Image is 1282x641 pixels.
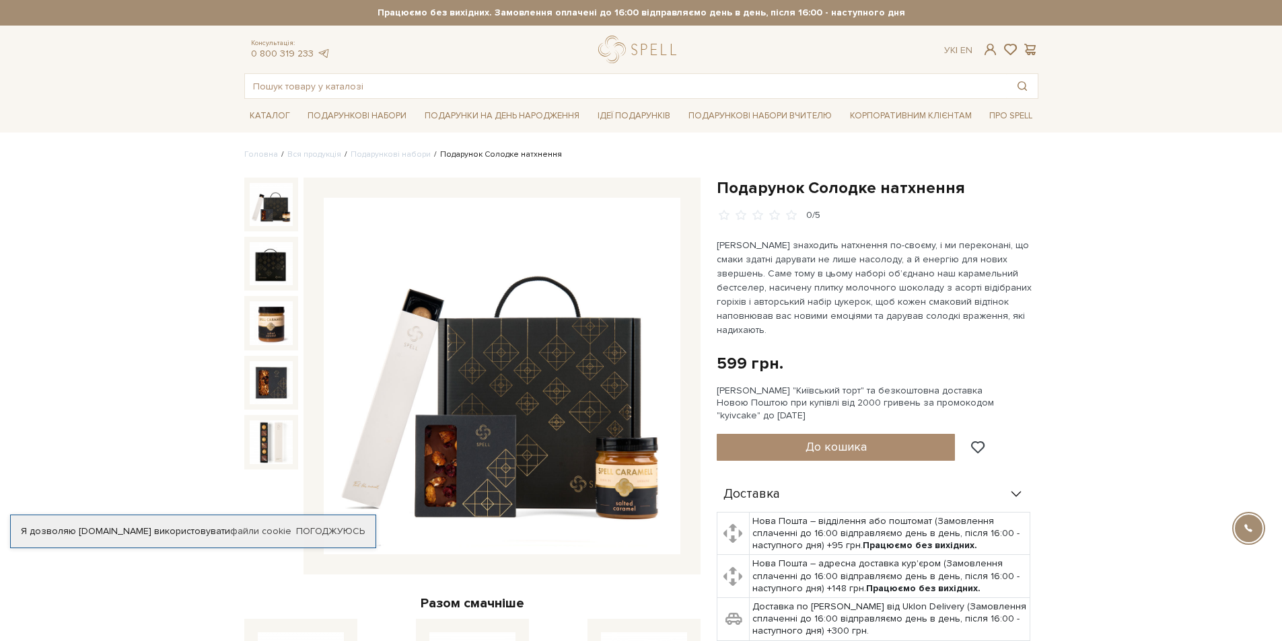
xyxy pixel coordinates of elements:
[750,598,1030,641] td: Доставка по [PERSON_NAME] від Uklon Delivery (Замовлення сплаченні до 16:00 відправляємо день в д...
[419,106,585,126] a: Подарунки на День народження
[244,149,278,159] a: Головна
[251,39,330,48] span: Консультація:
[863,539,977,551] b: Працюємо без вихідних.
[351,149,431,159] a: Подарункові набори
[244,7,1038,19] strong: Працюємо без вихідних. Замовлення оплачені до 16:00 відправляємо день в день, після 16:00 - насту...
[944,44,972,56] div: Ук
[866,582,981,594] b: Працюємо без вихідних.
[598,36,682,63] a: logo
[683,104,837,127] a: Подарункові набори Вчителю
[230,525,291,537] a: файли cookie
[317,48,330,59] a: telegram
[723,488,780,500] span: Доставка
[324,198,680,554] img: Подарунок Солодке натхнення
[245,74,1007,98] input: Пошук товару у каталозі
[296,525,365,537] a: Погоджуюсь
[717,353,783,374] div: 599 грн.
[717,434,956,461] button: До кошика
[592,106,676,126] a: Ідеї подарунків
[960,44,972,56] a: En
[250,420,293,463] img: Подарунок Солодке натхнення
[956,44,958,56] span: |
[250,301,293,344] img: Подарунок Солодке натхнення
[750,512,1030,555] td: Нова Пошта – відділення або поштомат (Замовлення сплаченні до 16:00 відправляємо день в день, піс...
[717,385,1038,422] div: [PERSON_NAME] "Київський торт" та безкоштовна доставка Новою Поштою при купівлі від 2000 гривень ...
[244,106,295,126] a: Каталог
[431,149,562,161] li: Подарунок Солодке натхнення
[984,106,1038,126] a: Про Spell
[806,209,820,222] div: 0/5
[250,183,293,226] img: Подарунок Солодке натхнення
[250,242,293,285] img: Подарунок Солодке натхнення
[717,178,1038,198] h1: Подарунок Солодке натхнення
[845,106,977,126] a: Корпоративним клієнтам
[806,439,867,454] span: До кошика
[244,595,701,612] div: Разом смачніше
[302,106,412,126] a: Подарункові набори
[251,48,314,59] a: 0 800 319 233
[750,555,1030,598] td: Нова Пошта – адресна доставка кур'єром (Замовлення сплаченні до 16:00 відправляємо день в день, п...
[717,238,1032,337] p: [PERSON_NAME] знаходить натхнення по-своєму, і ми переконані, що смаки здатні дарувати не лише на...
[287,149,341,159] a: Вся продукція
[1007,74,1038,98] button: Пошук товару у каталозі
[11,525,376,537] div: Я дозволяю [DOMAIN_NAME] використовувати
[250,361,293,404] img: Подарунок Солодке натхнення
